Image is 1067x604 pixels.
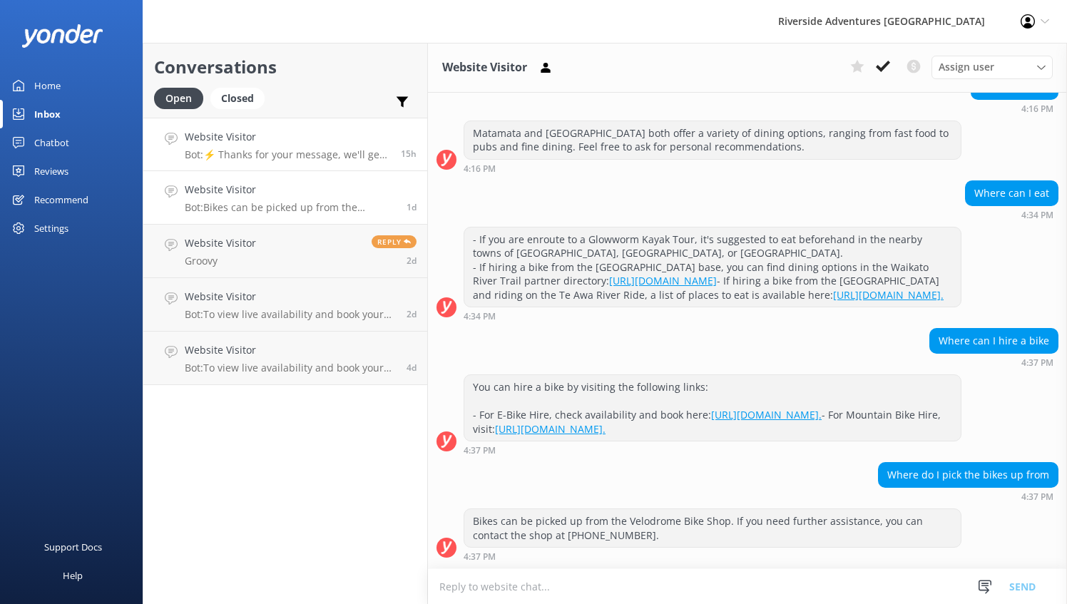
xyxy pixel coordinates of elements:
[464,227,961,307] div: - If you are enroute to a Glowworm Kayak Tour, it's suggested to eat beforehand in the nearby tow...
[407,362,417,374] span: Sep 22 2025 08:34am (UTC +12:00) Pacific/Auckland
[185,342,396,358] h4: Website Visitor
[878,491,1058,501] div: Sep 25 2025 04:37pm (UTC +12:00) Pacific/Auckland
[154,53,417,81] h2: Conversations
[966,181,1058,205] div: Where can I eat
[372,235,417,248] span: Reply
[185,182,396,198] h4: Website Visitor
[464,163,961,173] div: Sep 25 2025 04:16pm (UTC +12:00) Pacific/Auckland
[931,56,1053,78] div: Assign User
[185,148,390,161] p: Bot: ⚡ Thanks for your message, we'll get back to you as soon as we can. You're also welcome to k...
[185,362,396,374] p: Bot: To view live availability and book your tour, please visit: [URL][DOMAIN_NAME].
[63,561,83,590] div: Help
[154,90,210,106] a: Open
[939,59,994,75] span: Assign user
[464,445,961,455] div: Sep 25 2025 04:37pm (UTC +12:00) Pacific/Auckland
[929,357,1058,367] div: Sep 25 2025 04:37pm (UTC +12:00) Pacific/Auckland
[495,422,606,436] a: [URL][DOMAIN_NAME].
[407,201,417,213] span: Sep 25 2025 04:37pm (UTC +12:00) Pacific/Auckland
[44,533,102,561] div: Support Docs
[143,171,427,225] a: Website VisitorBot:Bikes can be picked up from the Velodrome Bike Shop. If you need further assis...
[442,58,527,77] h3: Website Visitor
[464,311,961,321] div: Sep 25 2025 04:34pm (UTC +12:00) Pacific/Auckland
[143,118,427,171] a: Website VisitorBot:⚡ Thanks for your message, we'll get back to you as soon as we can. You're als...
[464,312,496,321] strong: 4:34 PM
[185,235,256,251] h4: Website Visitor
[34,185,88,214] div: Recommend
[464,551,961,561] div: Sep 25 2025 04:37pm (UTC +12:00) Pacific/Auckland
[34,100,61,128] div: Inbox
[21,24,103,48] img: yonder-white-logo.png
[833,288,944,302] a: [URL][DOMAIN_NAME].
[609,274,717,287] a: [URL][DOMAIN_NAME]
[1021,105,1053,113] strong: 4:16 PM
[185,289,396,304] h4: Website Visitor
[464,553,496,561] strong: 4:37 PM
[1021,211,1053,220] strong: 4:34 PM
[34,157,68,185] div: Reviews
[401,148,417,160] span: Sep 26 2025 05:20am (UTC +12:00) Pacific/Auckland
[154,88,203,109] div: Open
[210,88,265,109] div: Closed
[34,214,68,242] div: Settings
[210,90,272,106] a: Closed
[930,329,1058,353] div: Where can I hire a bike
[1021,359,1053,367] strong: 4:37 PM
[407,308,417,320] span: Sep 24 2025 02:25pm (UTC +12:00) Pacific/Auckland
[464,121,961,159] div: Matamata and [GEOGRAPHIC_DATA] both offer a variety of dining options, ranging from fast food to ...
[464,165,496,173] strong: 4:16 PM
[464,375,961,441] div: You can hire a bike by visiting the following links: - For E-Bike Hire, check availability and bo...
[407,255,417,267] span: Sep 24 2025 04:13pm (UTC +12:00) Pacific/Auckland
[1021,493,1053,501] strong: 4:37 PM
[971,103,1058,113] div: Sep 25 2025 04:16pm (UTC +12:00) Pacific/Auckland
[464,509,961,547] div: Bikes can be picked up from the Velodrome Bike Shop. If you need further assistance, you can cont...
[965,210,1058,220] div: Sep 25 2025 04:34pm (UTC +12:00) Pacific/Auckland
[34,128,69,157] div: Chatbot
[185,201,396,214] p: Bot: Bikes can be picked up from the Velodrome Bike Shop. If you need further assistance, you can...
[143,225,427,278] a: Website VisitorGroovyReply2d
[185,308,396,321] p: Bot: To view live availability and book your tour, please visit [URL][DOMAIN_NAME].
[185,255,256,267] p: Groovy
[464,446,496,455] strong: 4:37 PM
[879,463,1058,487] div: Where do I pick the bikes up from
[185,129,390,145] h4: Website Visitor
[34,71,61,100] div: Home
[143,278,427,332] a: Website VisitorBot:To view live availability and book your tour, please visit [URL][DOMAIN_NAME].2d
[711,408,822,421] a: [URL][DOMAIN_NAME].
[143,332,427,385] a: Website VisitorBot:To view live availability and book your tour, please visit: [URL][DOMAIN_NAME].4d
